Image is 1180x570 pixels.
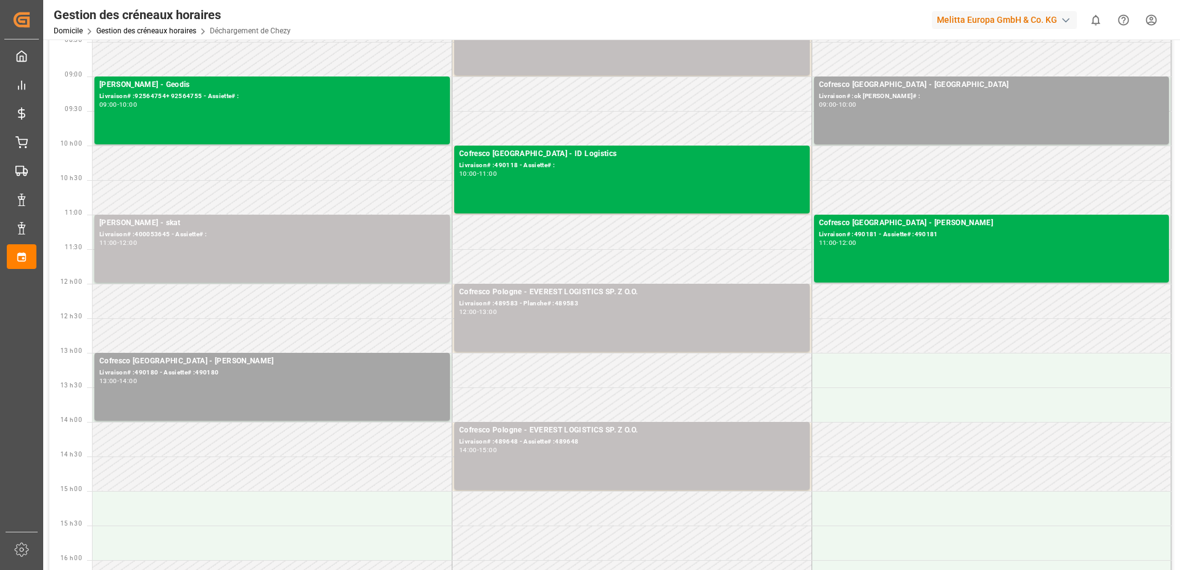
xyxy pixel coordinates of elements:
div: Livraison# :489648 - Assiette# :489648 [459,437,805,447]
div: 10:00 [839,102,857,107]
span: 09:30 [65,105,82,112]
div: - [477,309,479,315]
a: Domicile [54,27,83,35]
div: - [117,102,119,107]
div: - [477,447,479,453]
div: 13:00 [479,309,497,315]
span: 10 h 30 [60,175,82,181]
div: Livraison# :490180 - Assiette# :490180 [99,368,445,378]
div: 12:00 [839,240,857,246]
div: Livraison# :ok [PERSON_NAME]# : [819,91,1165,102]
div: Cofresco [GEOGRAPHIC_DATA] - [PERSON_NAME] [99,355,445,368]
span: 10 h 00 [60,140,82,147]
div: - [836,240,838,246]
div: 09:00 [819,102,837,107]
div: [PERSON_NAME] - Geodis [99,79,445,91]
div: 13:00 [99,378,117,384]
span: 13 h 00 [60,347,82,354]
span: 11:30 [65,244,82,250]
span: 16 h 00 [60,555,82,561]
div: 11:00 [99,240,117,246]
span: 11:00 [65,209,82,216]
div: 11:00 [819,240,837,246]
div: - [477,171,479,176]
div: Cofresco Pologne - EVEREST LOGISTICS SP. Z O.O. [459,424,805,437]
span: 12 h 00 [60,278,82,285]
div: 10:00 [459,171,477,176]
span: 14 h 00 [60,416,82,423]
div: Livraison# :490118 - Assiette# : [459,160,805,171]
div: 14:00 [119,378,137,384]
div: Cofresco [GEOGRAPHIC_DATA] - [GEOGRAPHIC_DATA] [819,79,1165,91]
div: Cofresco [GEOGRAPHIC_DATA] - ID Logistics [459,148,805,160]
div: Livraison# :489583 - Planche# :489583 [459,299,805,309]
span: 15 h 30 [60,520,82,527]
div: Cofresco Pologne - EVEREST LOGISTICS SP. Z O.O. [459,286,805,299]
div: 11:00 [479,171,497,176]
font: Melitta Europa GmbH & Co. KG [937,14,1057,27]
span: 14 h 30 [60,451,82,458]
div: 12:00 [459,309,477,315]
button: Melitta Europa GmbH & Co. KG [932,8,1082,31]
div: 09:00 [99,102,117,107]
div: 15:00 [479,447,497,453]
div: Livraison# :92564754+ 92564755 - Assiette# : [99,91,445,102]
div: Livraison# :490181 - Assiette# :490181 [819,229,1165,240]
div: 10:00 [119,102,137,107]
span: 13 h 30 [60,382,82,389]
div: - [836,102,838,107]
div: 12:00 [119,240,137,246]
div: - [117,240,119,246]
div: Livraison# :400053645 - Assiette# : [99,229,445,240]
div: 14:00 [459,447,477,453]
div: [PERSON_NAME] - skat [99,217,445,229]
button: Centre d’aide [1110,6,1137,34]
a: Gestion des créneaux horaires [96,27,196,35]
span: 12 h 30 [60,313,82,320]
span: 09:00 [65,71,82,78]
div: Gestion des créneaux horaires [54,6,291,24]
button: Afficher 0 nouvelles notifications [1082,6,1110,34]
div: Cofresco [GEOGRAPHIC_DATA] - [PERSON_NAME] [819,217,1165,229]
div: - [117,378,119,384]
span: 15 h 00 [60,485,82,492]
